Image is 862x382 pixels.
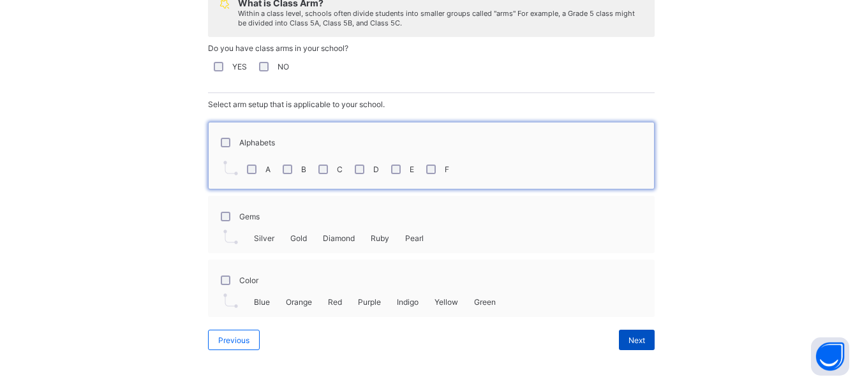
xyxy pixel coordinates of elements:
span: Blue [254,297,270,307]
label: D [373,165,379,174]
span: Yellow [435,297,458,307]
span: Within a class level, schools often divide students into smaller groups called "arms" For example... [238,9,635,27]
img: pointer.7d5efa4dba55a2dde3e22c45d215a0de.svg [223,161,238,175]
span: Red [328,297,342,307]
span: Previous [218,335,249,345]
label: Gems [239,212,260,221]
span: Silver [254,233,274,243]
label: NO [278,62,289,71]
label: F [445,165,449,174]
label: YES [232,62,247,71]
span: Select arm setup that is applicable to your school. [208,99,385,109]
img: pointer.7d5efa4dba55a2dde3e22c45d215a0de.svg [223,230,238,244]
label: E [410,165,414,174]
span: Do you have class arms in your school? [208,43,348,53]
span: Next [628,335,645,345]
span: Purple [358,297,381,307]
img: pointer.7d5efa4dba55a2dde3e22c45d215a0de.svg [223,293,238,308]
label: C [337,165,343,174]
label: Color [239,275,258,285]
span: Indigo [397,297,419,307]
span: Diamond [323,233,355,243]
span: Orange [286,297,312,307]
span: Gold [290,233,307,243]
span: Pearl [405,233,424,243]
span: Green [474,297,496,307]
label: B [301,165,306,174]
label: A [265,165,271,174]
label: Alphabets [239,138,275,147]
button: Open asap [811,337,849,376]
span: Ruby [371,233,389,243]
